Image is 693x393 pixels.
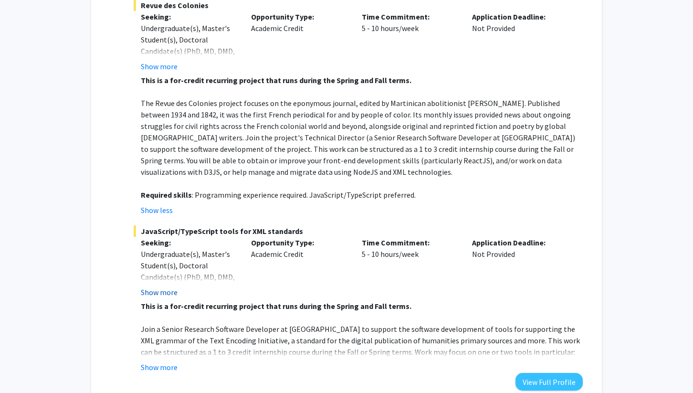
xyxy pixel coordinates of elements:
div: Academic Credit [244,11,355,72]
span: JavaScript/TypeScript tools for XML standards [134,225,583,237]
div: Undergraduate(s), Master's Student(s), Doctoral Candidate(s) (PhD, MD, DMD, PharmD, etc.) [141,22,237,68]
div: 5 - 10 hours/week [355,11,465,72]
p: The Revue des Colonies project focuses on the eponymous journal, edited by Martinican abolitionis... [141,97,583,178]
div: Undergraduate(s), Master's Student(s), Doctoral Candidate(s) (PhD, MD, DMD, PharmD, etc.) [141,248,237,294]
p: Opportunity Type: [251,237,347,248]
strong: This is a for-credit recurring project that runs during the Spring and Fall terms. [141,301,411,311]
div: 5 - 10 hours/week [355,237,465,298]
div: Academic Credit [244,237,355,298]
button: Show less [141,204,173,216]
p: Application Deadline: [472,11,568,22]
button: View Full Profile [515,373,583,391]
iframe: Chat [7,350,41,386]
p: Seeking: [141,237,237,248]
button: Show more [141,61,178,72]
div: Not Provided [465,11,576,72]
p: Opportunity Type: [251,11,347,22]
p: Time Commitment: [362,237,458,248]
button: Show more [141,361,178,373]
p: Application Deadline: [472,237,568,248]
strong: This is a for-credit recurring project that runs during the Spring and Fall terms. [141,75,411,85]
p: Seeking: [141,11,237,22]
div: Not Provided [465,237,576,298]
p: Time Commitment: [362,11,458,22]
strong: Required skills [141,190,192,200]
p: : Programming experience required. JavaScript/TypeScript preferred. [141,189,583,201]
button: Show more [141,287,178,298]
p: Join a Senior Research Software Developer at [GEOGRAPHIC_DATA] to support the software developmen... [141,323,583,358]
